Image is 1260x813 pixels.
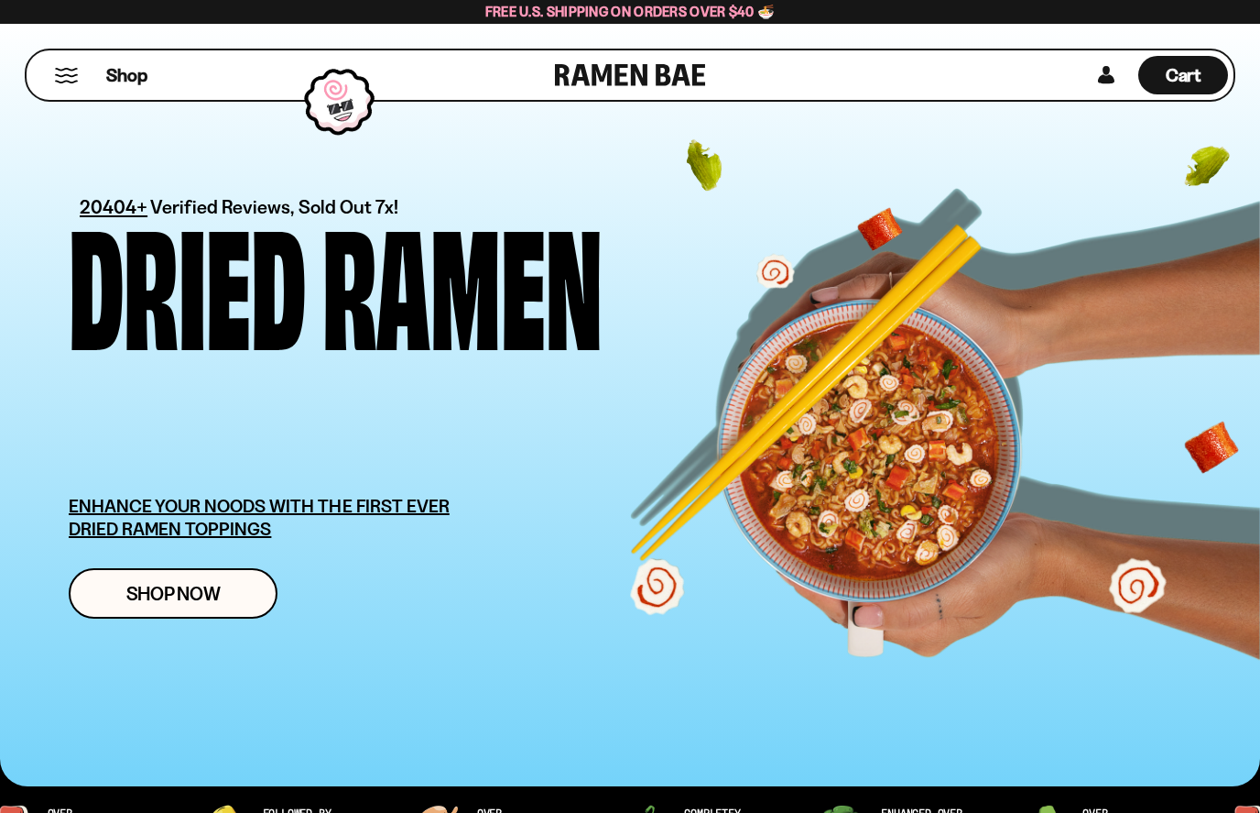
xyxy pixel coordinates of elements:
span: Shop Now [126,584,221,603]
span: Cart [1166,64,1201,86]
div: Cart [1138,50,1228,100]
div: Dried [69,216,306,342]
span: Free U.S. Shipping on Orders over $40 🍜 [485,3,776,20]
span: Shop [106,63,147,88]
a: Shop Now [69,568,277,619]
div: Ramen [322,216,603,342]
a: Shop [106,56,147,94]
button: Mobile Menu Trigger [54,68,79,83]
